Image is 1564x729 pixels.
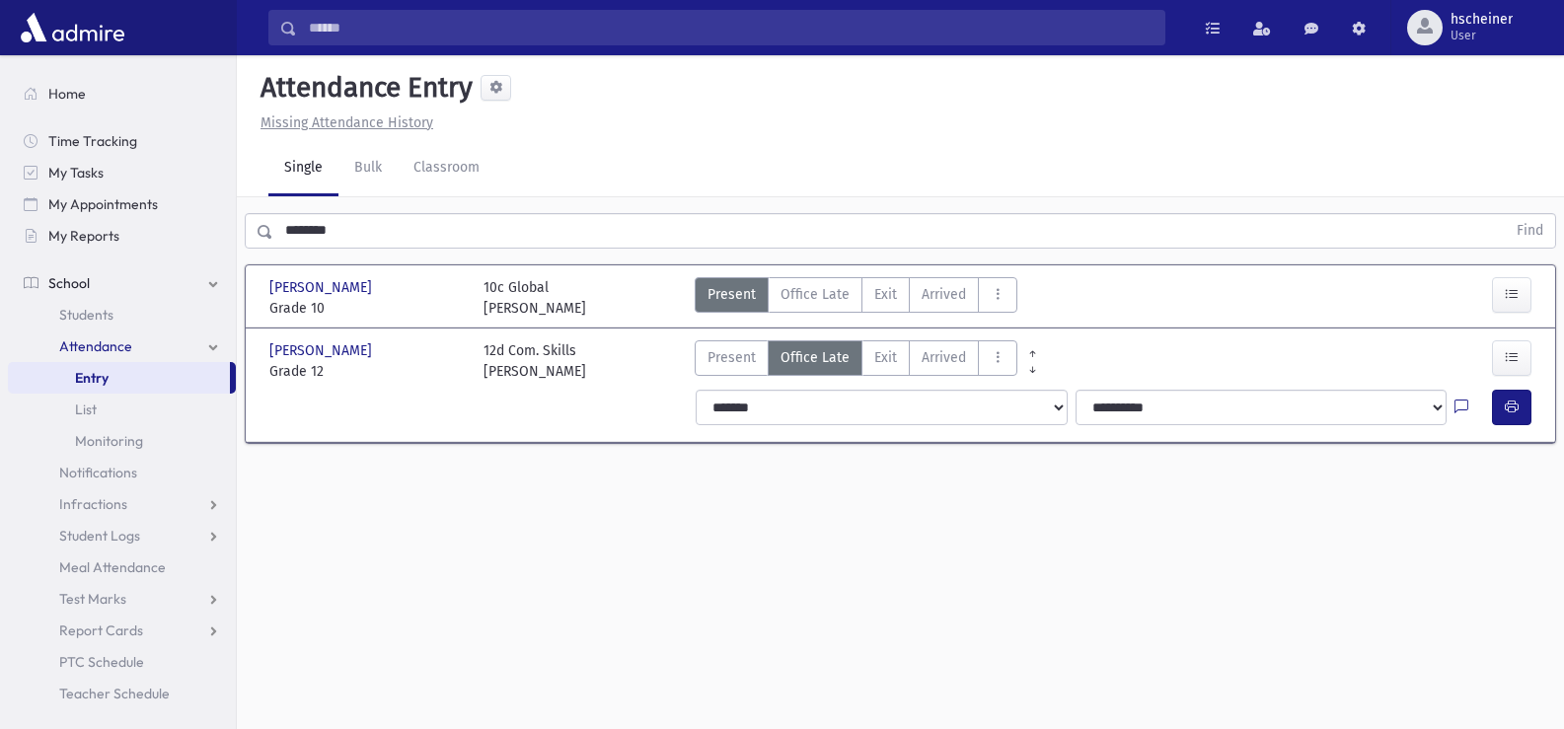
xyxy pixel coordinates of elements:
a: Test Marks [8,583,236,615]
span: PTC Schedule [59,653,144,671]
span: Meal Attendance [59,558,166,576]
a: Meal Attendance [8,551,236,583]
span: Exit [874,284,897,305]
span: Grade 12 [269,361,464,382]
a: Student Logs [8,520,236,551]
div: 10c Global [PERSON_NAME] [484,277,586,319]
span: My Tasks [48,164,104,182]
span: Monitoring [75,432,143,450]
span: Home [48,85,86,103]
span: hscheiner [1451,12,1513,28]
h5: Attendance Entry [253,71,473,105]
a: Attendance [8,330,236,362]
a: My Tasks [8,157,236,188]
a: Notifications [8,457,236,488]
span: Students [59,306,113,324]
a: Entry [8,362,230,394]
div: 12d Com. Skills [PERSON_NAME] [484,340,586,382]
span: Arrived [922,284,966,305]
span: Grade 10 [269,298,464,319]
span: Present [708,284,756,305]
span: Attendance [59,337,132,355]
button: Find [1505,214,1555,248]
span: [PERSON_NAME] [269,277,376,298]
a: Classroom [398,141,495,196]
span: Time Tracking [48,132,137,150]
span: My Reports [48,227,119,245]
a: PTC Schedule [8,646,236,678]
a: School [8,267,236,299]
span: My Appointments [48,195,158,213]
span: Test Marks [59,590,126,608]
span: Student Logs [59,527,140,545]
a: Time Tracking [8,125,236,157]
div: AttTypes [695,340,1017,382]
span: Notifications [59,464,137,481]
a: Monitoring [8,425,236,457]
a: Single [268,141,338,196]
span: [PERSON_NAME] [269,340,376,361]
span: Present [708,347,756,368]
a: Home [8,78,236,109]
a: Infractions [8,488,236,520]
span: User [1451,28,1513,43]
a: List [8,394,236,425]
span: School [48,274,90,292]
span: Entry [75,369,109,387]
span: Report Cards [59,621,143,639]
span: Infractions [59,495,127,513]
a: Report Cards [8,615,236,646]
u: Missing Attendance History [261,114,433,131]
a: Teacher Schedule [8,678,236,709]
a: My Appointments [8,188,236,220]
a: My Reports [8,220,236,252]
span: Arrived [922,347,966,368]
div: AttTypes [695,277,1017,319]
span: Office Late [781,347,850,368]
span: Teacher Schedule [59,685,170,702]
a: Missing Attendance History [253,114,433,131]
a: Students [8,299,236,330]
span: Exit [874,347,897,368]
a: Bulk [338,141,398,196]
span: List [75,401,97,418]
input: Search [297,10,1164,45]
img: AdmirePro [16,8,129,47]
span: Office Late [781,284,850,305]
